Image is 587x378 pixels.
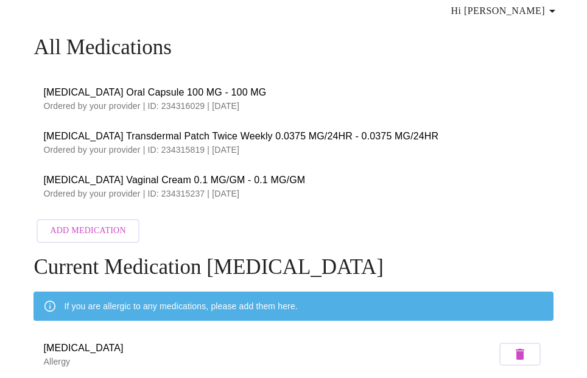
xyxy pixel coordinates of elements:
[43,100,543,112] p: Ordered by your provider | ID: 234316029 | [DATE]
[64,295,297,317] div: If you are allergic to any medications, please add them here.
[43,187,543,200] p: Ordered by your provider | ID: 234315237 | [DATE]
[43,341,496,355] span: [MEDICAL_DATA]
[43,355,496,368] p: Allergy
[43,144,543,156] p: Ordered by your provider | ID: 234315819 | [DATE]
[43,129,543,144] span: [MEDICAL_DATA] Transdermal Patch Twice Weekly 0.0375 MG/24HR - 0.0375 MG/24HR
[37,219,139,243] button: Add Medication
[43,85,543,100] span: [MEDICAL_DATA] Oral Capsule 100 MG - 100 MG
[33,35,553,60] h4: All Medications
[43,173,543,187] span: [MEDICAL_DATA] Vaginal Cream 0.1 MG/GM - 0.1 MG/GM
[50,223,125,239] span: Add Medication
[451,2,560,19] span: Hi [PERSON_NAME]
[33,255,553,279] h4: Current Medication [MEDICAL_DATA]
